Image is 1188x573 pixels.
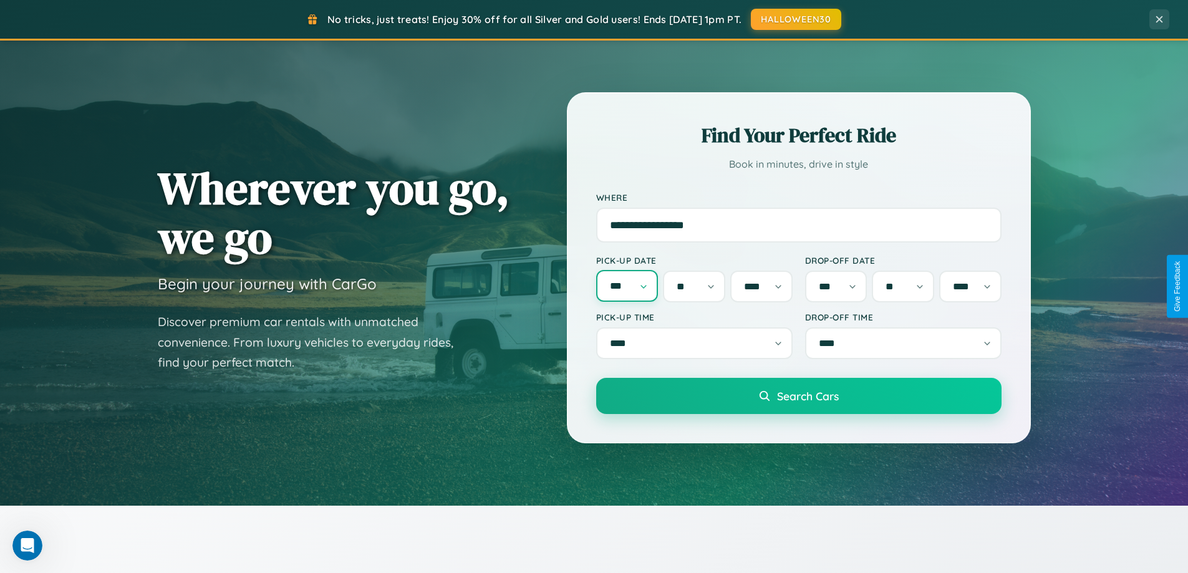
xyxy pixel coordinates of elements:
h1: Wherever you go, we go [158,163,509,262]
button: Search Cars [596,378,1002,414]
p: Book in minutes, drive in style [596,155,1002,173]
label: Where [596,192,1002,203]
p: Discover premium car rentals with unmatched convenience. From luxury vehicles to everyday rides, ... [158,312,470,373]
iframe: Intercom live chat [12,531,42,561]
h2: Find Your Perfect Ride [596,122,1002,149]
div: Give Feedback [1173,261,1182,312]
span: Search Cars [777,389,839,403]
label: Pick-up Date [596,255,793,266]
label: Drop-off Time [805,312,1002,322]
label: Drop-off Date [805,255,1002,266]
h3: Begin your journey with CarGo [158,274,377,293]
span: No tricks, just treats! Enjoy 30% off for all Silver and Gold users! Ends [DATE] 1pm PT. [327,13,741,26]
button: HALLOWEEN30 [751,9,841,30]
label: Pick-up Time [596,312,793,322]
